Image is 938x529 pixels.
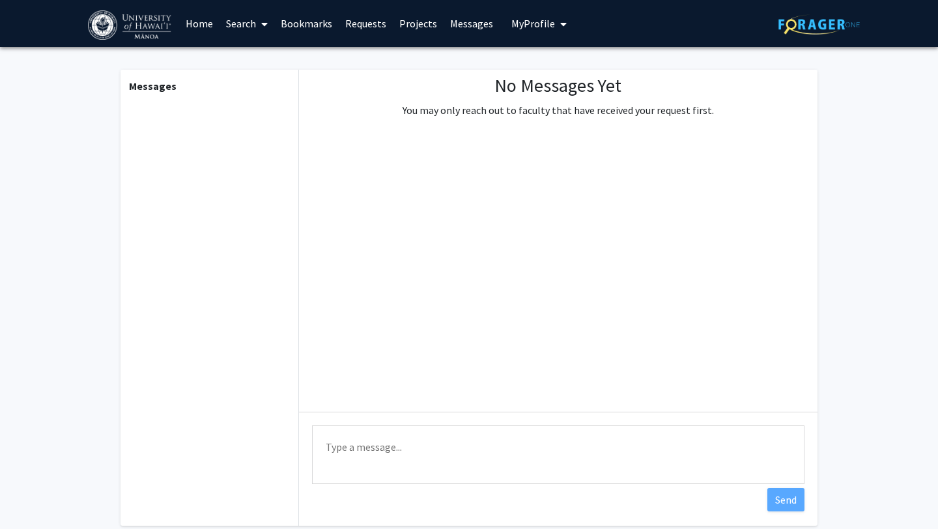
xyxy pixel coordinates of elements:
[10,470,55,519] iframe: Chat
[129,79,177,93] b: Messages
[403,102,714,118] p: You may only reach out to faculty that have received your request first.
[393,1,444,46] a: Projects
[767,488,804,511] button: Send
[444,1,500,46] a: Messages
[220,1,274,46] a: Search
[88,10,174,40] img: University of Hawaiʻi at Mānoa Logo
[403,75,714,97] h1: No Messages Yet
[511,17,555,30] span: My Profile
[339,1,393,46] a: Requests
[312,425,804,484] textarea: Message
[179,1,220,46] a: Home
[274,1,339,46] a: Bookmarks
[778,14,860,35] img: ForagerOne Logo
